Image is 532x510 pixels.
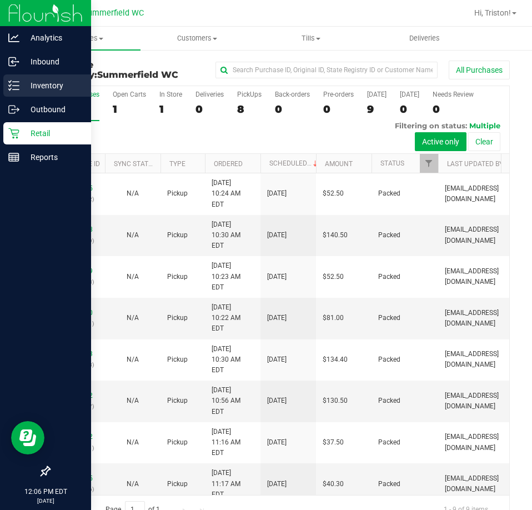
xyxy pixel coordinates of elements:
button: Clear [468,132,500,151]
a: Deliveries [368,27,481,50]
span: $52.50 [323,272,344,282]
span: [DATE] [267,313,287,323]
div: PickUps [237,91,262,98]
span: Packed [378,188,400,199]
span: Pickup [167,272,188,282]
span: [DATE] 10:30 AM EDT [212,219,254,252]
a: Status [380,159,404,167]
a: Tills [254,27,368,50]
p: Retail [19,127,86,140]
span: Packed [378,396,400,406]
span: [DATE] [267,230,287,241]
a: Type [169,160,185,168]
span: [DATE] 10:22 AM EDT [212,302,254,334]
span: Filtering on status: [395,121,467,130]
span: [DATE] 10:56 AM EDT [212,385,254,417]
div: Open Carts [113,91,146,98]
inline-svg: Retail [8,128,19,139]
inline-svg: Outbound [8,104,19,115]
p: Reports [19,151,86,164]
span: Packed [378,313,400,323]
a: Sync Status [114,160,157,168]
a: Ordered [214,160,243,168]
span: Packed [378,354,400,365]
div: 0 [400,103,419,116]
div: Pre-orders [323,91,354,98]
div: 0 [323,103,354,116]
span: [DATE] [267,188,287,199]
button: All Purchases [449,61,510,79]
h3: Purchase Summary: [49,60,203,79]
span: Multiple [469,121,500,130]
a: Filter [420,154,438,173]
a: Amount [325,160,353,168]
span: [DATE] 10:23 AM EDT [212,261,254,293]
span: Not Applicable [127,356,139,363]
span: [DATE] 11:17 AM EDT [212,468,254,500]
button: N/A [127,272,139,282]
div: 0 [433,103,474,116]
div: 8 [237,103,262,116]
span: $81.00 [323,313,344,323]
div: 1 [113,103,146,116]
span: Pickup [167,188,188,199]
span: [DATE] 10:30 AM EDT [212,344,254,376]
div: Needs Review [433,91,474,98]
span: Pickup [167,396,188,406]
span: Not Applicable [127,273,139,281]
div: [DATE] [400,91,419,98]
inline-svg: Inventory [8,80,19,91]
button: N/A [127,437,139,448]
span: [DATE] [267,272,287,282]
span: Pickup [167,354,188,365]
div: [DATE] [367,91,387,98]
button: N/A [127,230,139,241]
span: $52.50 [323,188,344,199]
p: Analytics [19,31,86,44]
div: 9 [367,103,387,116]
span: Pickup [167,230,188,241]
button: N/A [127,313,139,323]
p: 12:06 PM EDT [5,487,86,497]
span: $37.50 [323,437,344,448]
span: Not Applicable [127,231,139,239]
span: Not Applicable [127,314,139,322]
inline-svg: Inbound [8,56,19,67]
input: Search Purchase ID, Original ID, State Registry ID or Customer Name... [215,62,438,78]
button: Active only [415,132,466,151]
div: 0 [195,103,224,116]
span: Summerfield WC [83,8,144,18]
p: Inventory [19,79,86,92]
button: N/A [127,188,139,199]
span: Not Applicable [127,480,139,488]
span: Packed [378,437,400,448]
button: N/A [127,479,139,489]
div: In Store [159,91,182,98]
span: Not Applicable [127,189,139,197]
inline-svg: Reports [8,152,19,163]
div: Back-orders [275,91,310,98]
span: Packed [378,272,400,282]
span: Packed [378,479,400,489]
p: [DATE] [5,497,86,505]
inline-svg: Analytics [8,32,19,43]
div: Deliveries [195,91,224,98]
span: [DATE] 10:24 AM EDT [212,178,254,210]
button: N/A [127,354,139,365]
span: Hi, Triston! [474,8,511,17]
a: Customers [140,27,254,50]
span: [DATE] [267,437,287,448]
span: Not Applicable [127,397,139,404]
a: Scheduled [269,159,320,167]
span: $140.50 [323,230,348,241]
p: Outbound [19,103,86,116]
span: Deliveries [394,33,455,43]
span: Pickup [167,479,188,489]
a: Last Updated By [447,160,503,168]
button: N/A [127,396,139,406]
span: Not Applicable [127,438,139,446]
span: Pickup [167,437,188,448]
span: Tills [255,33,368,43]
span: Packed [378,230,400,241]
span: Pickup [167,313,188,323]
